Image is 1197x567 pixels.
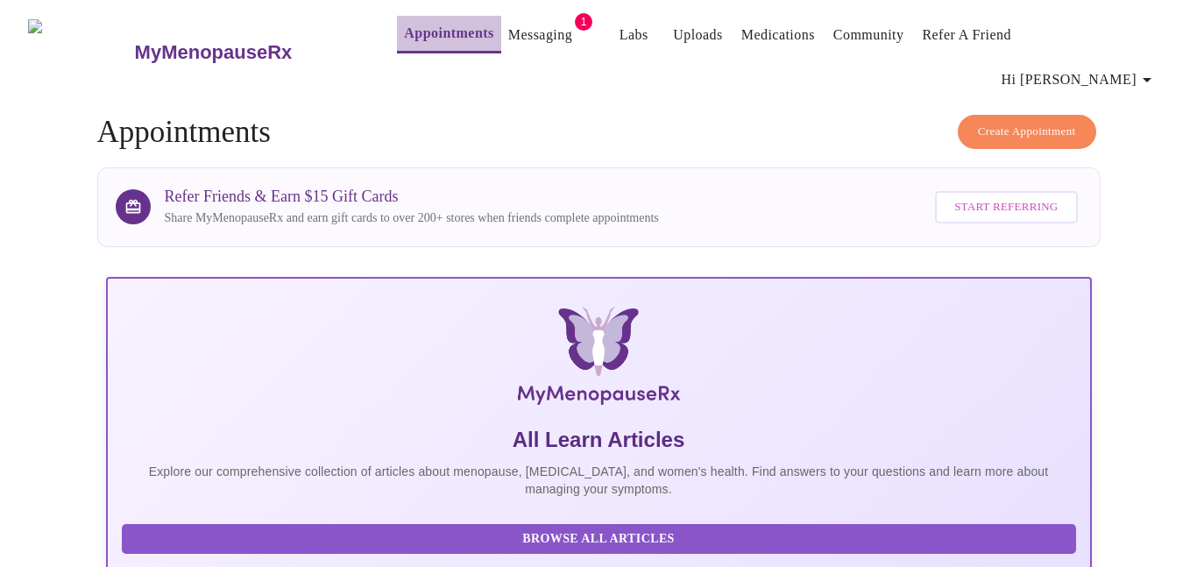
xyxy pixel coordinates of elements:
button: Create Appointment [958,115,1096,149]
button: Browse All Articles [122,524,1076,555]
span: Browse All Articles [139,528,1059,550]
a: Medications [741,23,815,47]
button: Messaging [501,18,579,53]
a: Community [833,23,904,47]
span: Hi [PERSON_NAME] [1002,67,1158,92]
a: Labs [620,23,648,47]
p: Share MyMenopauseRx and earn gift cards to over 200+ stores when friends complete appointments [165,209,659,227]
img: MyMenopauseRx Logo [269,307,927,412]
h3: MyMenopauseRx [135,41,293,64]
p: Explore our comprehensive collection of articles about menopause, [MEDICAL_DATA], and women's hea... [122,463,1076,498]
a: MyMenopauseRx [132,22,362,83]
h3: Refer Friends & Earn $15 Gift Cards [165,188,659,206]
button: Appointments [397,16,500,53]
a: Start Referring [931,182,1081,232]
h5: All Learn Articles [122,426,1076,454]
a: Appointments [404,21,493,46]
a: Browse All Articles [122,530,1080,545]
a: Messaging [508,23,572,47]
button: Labs [606,18,662,53]
button: Uploads [666,18,730,53]
span: 1 [575,13,592,31]
span: Create Appointment [978,122,1076,142]
span: Start Referring [954,197,1058,217]
img: MyMenopauseRx Logo [28,19,132,85]
h4: Appointments [97,115,1101,150]
button: Start Referring [935,191,1077,223]
a: Refer a Friend [922,23,1011,47]
button: Community [826,18,911,53]
a: Uploads [673,23,723,47]
button: Hi [PERSON_NAME] [995,62,1165,97]
button: Medications [734,18,822,53]
button: Refer a Friend [915,18,1018,53]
